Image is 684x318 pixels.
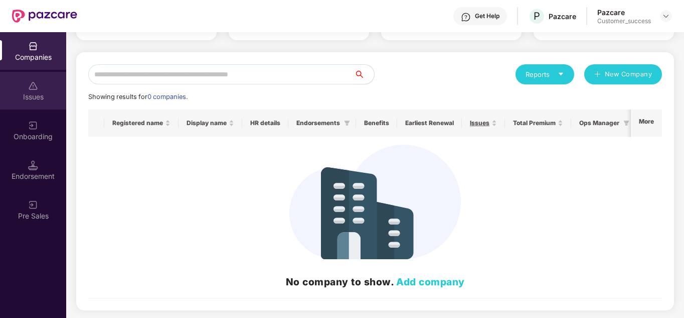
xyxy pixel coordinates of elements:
[289,145,461,259] img: svg+xml;base64,PHN2ZyB4bWxucz0iaHR0cDovL3d3dy53My5vcmcvMjAwMC9zdmciIHdpZHRoPSIzNDIiIGhlaWdodD0iMj...
[605,69,652,79] span: New Company
[475,12,499,20] div: Get Help
[534,10,540,22] span: P
[147,93,188,100] span: 0 companies.
[28,200,38,210] img: svg+xml;base64,PHN2ZyB3aWR0aD0iMjAiIGhlaWdodD0iMjAiIHZpZXdCb3g9IjAgMCAyMCAyMCIgZmlsbD0ibm9uZSIgeG...
[28,160,38,170] img: svg+xml;base64,PHN2ZyB3aWR0aD0iMTQuNSIgaGVpZ2h0PSIxNC41IiB2aWV3Qm94PSIwIDAgMTYgMTYiIGZpbGw9Im5vbm...
[88,93,188,100] span: Showing results for
[631,110,662,137] th: More
[296,119,340,127] span: Endorsements
[104,110,179,137] th: Registered name
[396,276,465,288] a: Add company
[354,70,374,78] span: search
[621,117,631,129] span: filter
[12,10,77,23] img: New Pazcare Logo
[597,8,651,17] div: Pazcare
[623,120,629,126] span: filter
[96,274,654,289] h2: No company to show.
[505,110,571,137] th: Total Premium
[344,120,350,126] span: filter
[470,119,489,127] span: Issues
[28,121,38,131] img: svg+xml;base64,PHN2ZyB3aWR0aD0iMjAiIGhlaWdodD0iMjAiIHZpZXdCb3g9IjAgMCAyMCAyMCIgZmlsbD0ibm9uZSIgeG...
[462,110,505,137] th: Issues
[342,117,352,129] span: filter
[242,110,288,137] th: HR details
[549,12,576,21] div: Pazcare
[112,119,163,127] span: Registered name
[594,71,601,79] span: plus
[526,69,564,79] div: Reports
[461,12,471,22] img: svg+xml;base64,PHN2ZyBpZD0iSGVscC0zMngzMiIgeG1sbnM9Imh0dHA6Ly93d3cudzMub3JnLzIwMDAvc3ZnIiB3aWR0aD...
[354,64,375,84] button: search
[513,119,556,127] span: Total Premium
[397,110,462,137] th: Earliest Renewal
[356,110,397,137] th: Benefits
[597,17,651,25] div: Customer_success
[28,81,38,91] img: svg+xml;base64,PHN2ZyBpZD0iSXNzdWVzX2Rpc2FibGVkIiB4bWxucz0iaHR0cDovL3d3dy53My5vcmcvMjAwMC9zdmciIH...
[584,64,662,84] button: plusNew Company
[179,110,242,137] th: Display name
[662,12,670,20] img: svg+xml;base64,PHN2ZyBpZD0iRHJvcGRvd24tMzJ4MzIiIHhtbG5zPSJodHRwOi8vd3d3LnczLm9yZy8yMDAwL3N2ZyIgd2...
[579,119,619,127] span: Ops Manager
[187,119,227,127] span: Display name
[558,71,564,77] span: caret-down
[28,41,38,51] img: svg+xml;base64,PHN2ZyBpZD0iQ29tcGFuaWVzIiB4bWxucz0iaHR0cDovL3d3dy53My5vcmcvMjAwMC9zdmciIHdpZHRoPS...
